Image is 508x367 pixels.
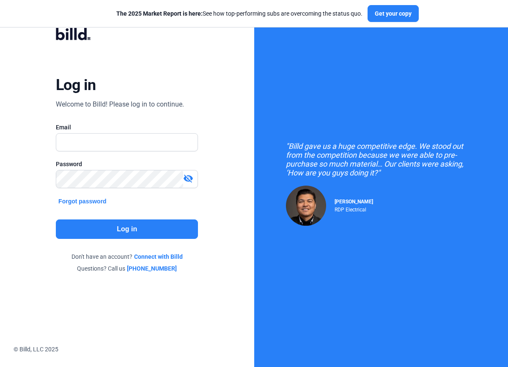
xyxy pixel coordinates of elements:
[56,252,198,261] div: Don't have an account?
[183,173,193,183] mat-icon: visibility_off
[116,9,362,18] div: See how top-performing subs are overcoming the status quo.
[368,5,419,22] button: Get your copy
[335,199,373,205] span: [PERSON_NAME]
[127,264,177,273] a: [PHONE_NUMBER]
[56,219,198,239] button: Log in
[116,10,203,17] span: The 2025 Market Report is here:
[134,252,183,261] a: Connect with Billd
[286,142,476,177] div: "Billd gave us a huge competitive edge. We stood out from the competition because we were able to...
[56,197,109,206] button: Forgot password
[335,205,373,213] div: RDP Electrical
[56,123,198,131] div: Email
[286,186,326,226] img: Raul Pacheco
[56,76,96,94] div: Log in
[56,99,184,110] div: Welcome to Billd! Please log in to continue.
[56,264,198,273] div: Questions? Call us
[56,160,198,168] div: Password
